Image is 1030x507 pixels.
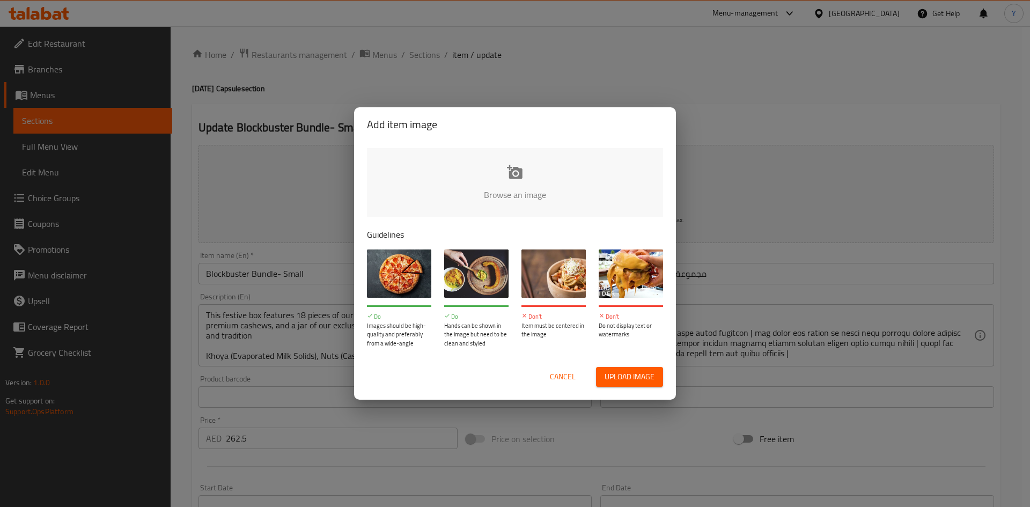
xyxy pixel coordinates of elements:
p: Do [444,312,509,321]
p: Do not display text or watermarks [599,321,663,339]
p: Item must be centered in the image [521,321,586,339]
p: Hands can be shown in the image but need to be clean and styled [444,321,509,348]
img: guide-img-3@3x.jpg [521,249,586,298]
h2: Add item image [367,116,663,133]
img: guide-img-4@3x.jpg [599,249,663,298]
p: Don't [521,312,586,321]
p: Do [367,312,431,321]
p: Guidelines [367,228,663,241]
p: Images should be high-quality and preferably from a wide-angle [367,321,431,348]
button: Upload image [596,367,663,387]
span: Cancel [550,370,576,384]
img: guide-img-1@3x.jpg [367,249,431,298]
button: Cancel [546,367,580,387]
span: Upload image [605,370,654,384]
p: Don't [599,312,663,321]
img: guide-img-2@3x.jpg [444,249,509,298]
